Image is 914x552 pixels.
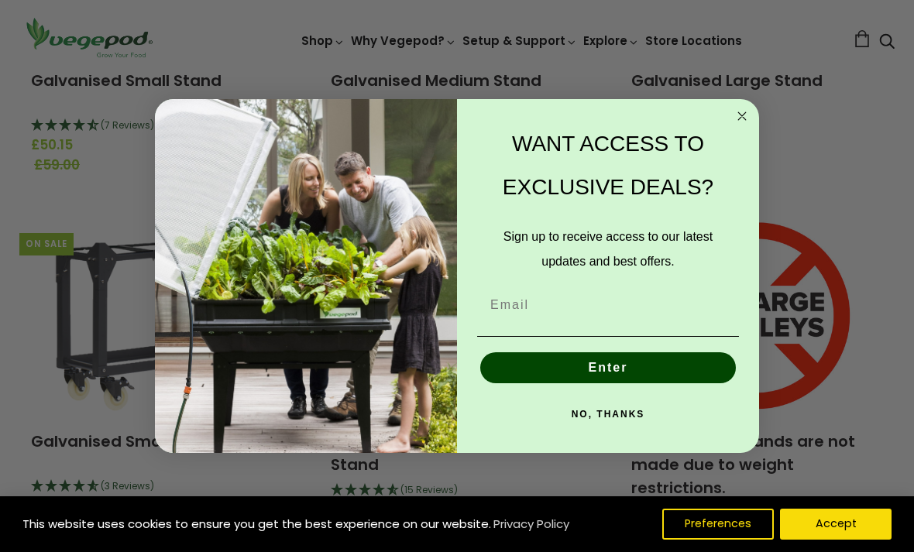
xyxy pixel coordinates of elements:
img: underline [477,336,739,337]
img: e9d03583-1bb1-490f-ad29-36751b3212ff.jpeg [155,99,457,453]
button: Accept [780,509,892,540]
button: Close dialog [733,107,751,125]
button: NO, THANKS [477,399,739,430]
span: Sign up to receive access to our latest updates and best offers. [503,230,713,268]
a: Privacy Policy (opens in a new tab) [491,510,572,538]
button: Preferences [662,509,774,540]
input: Email [477,290,739,321]
span: WANT ACCESS TO EXCLUSIVE DEALS? [503,132,713,199]
span: This website uses cookies to ensure you get the best experience on our website. [22,516,491,532]
button: Enter [480,352,736,383]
